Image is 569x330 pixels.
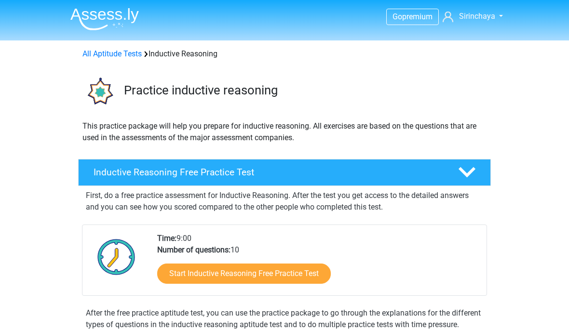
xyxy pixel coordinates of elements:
[82,49,142,58] a: All Aptitude Tests
[157,234,176,243] b: Time:
[459,12,495,21] span: Sirinchaya
[82,120,487,144] p: This practice package will help you prepare for inductive reasoning. All exercises are based on t...
[79,48,490,60] div: Inductive Reasoning
[157,264,331,284] a: Start Inductive Reasoning Free Practice Test
[92,233,141,281] img: Clock
[393,12,402,21] span: Go
[124,83,483,98] h3: Practice inductive reasoning
[79,71,120,112] img: inductive reasoning
[157,245,230,254] b: Number of questions:
[439,11,506,22] a: Sirinchaya
[74,159,495,186] a: Inductive Reasoning Free Practice Test
[150,233,486,295] div: 9:00 10
[86,190,483,213] p: First, do a free practice assessment for Inductive Reasoning. After the test you get access to th...
[402,12,433,21] span: premium
[94,167,443,178] h4: Inductive Reasoning Free Practice Test
[387,10,438,23] a: Gopremium
[70,8,139,30] img: Assessly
